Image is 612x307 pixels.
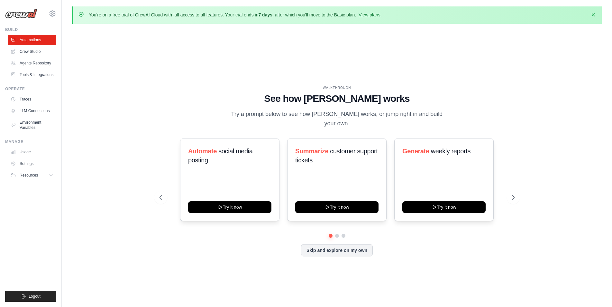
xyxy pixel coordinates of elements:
[8,106,56,116] a: LLM Connections
[359,12,380,17] a: View plans
[295,148,328,155] span: Summarize
[402,201,486,213] button: Try it now
[8,46,56,57] a: Crew Studio
[402,148,429,155] span: Generate
[229,110,445,129] p: Try a prompt below to see how [PERSON_NAME] works, or jump right in and build your own.
[160,93,515,104] h1: See how [PERSON_NAME] works
[8,70,56,80] a: Tools & Integrations
[20,173,38,178] span: Resources
[89,12,382,18] p: You're on a free trial of CrewAI Cloud with full access to all features. Your trial ends in , aft...
[8,170,56,180] button: Resources
[8,147,56,157] a: Usage
[5,27,56,32] div: Build
[29,294,41,299] span: Logout
[5,291,56,302] button: Logout
[8,35,56,45] a: Automations
[431,148,470,155] span: weekly reports
[160,85,515,90] div: WALKTHROUGH
[580,276,612,307] iframe: Chat Widget
[5,9,37,18] img: Logo
[188,148,217,155] span: Automate
[8,94,56,104] a: Traces
[8,58,56,68] a: Agents Repository
[295,201,379,213] button: Try it now
[5,86,56,91] div: Operate
[8,117,56,133] a: Environment Variables
[188,201,271,213] button: Try it now
[5,139,56,144] div: Manage
[8,158,56,169] a: Settings
[295,148,378,164] span: customer support tickets
[301,244,373,256] button: Skip and explore on my own
[258,12,272,17] strong: 7 days
[188,148,253,164] span: social media posting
